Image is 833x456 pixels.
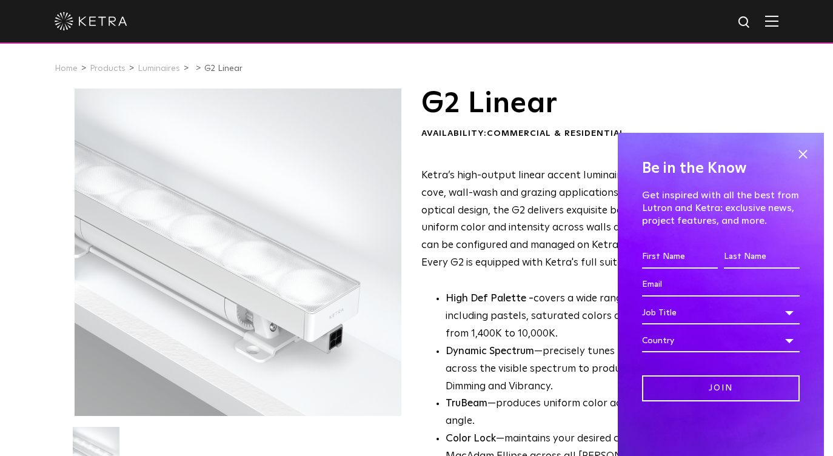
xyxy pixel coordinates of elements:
[446,346,534,357] strong: Dynamic Spectrum
[446,398,487,409] strong: TruBeam
[642,157,800,180] h4: Be in the Know
[446,395,755,431] li: —produces uniform color across any available beam angle.
[642,246,718,269] input: First Name
[487,129,625,138] span: Commercial & Residential
[138,64,180,73] a: Luminaires
[642,189,800,227] p: Get inspired with all the best from Lutron and Ketra: exclusive news, project features, and more.
[642,375,800,401] input: Join
[737,15,752,30] img: search icon
[421,89,755,119] h1: G2 Linear
[446,343,755,396] li: —precisely tunes the amount of energy across the visible spectrum to produce Natural Light, Natur...
[55,12,127,30] img: ketra-logo-2019-white
[421,128,755,140] div: Availability:
[446,290,755,343] p: covers a wide range of 16.7 million colors, including pastels, saturated colors and high CRI whit...
[642,329,800,352] div: Country
[765,15,778,27] img: Hamburger%20Nav.svg
[421,167,755,272] p: Ketra’s high-output linear accent luminaires are ideally suited for cove, wall-wash and grazing a...
[446,293,534,304] strong: High Def Palette -
[90,64,125,73] a: Products
[724,246,800,269] input: Last Name
[642,301,800,324] div: Job Title
[204,64,243,73] a: G2 Linear
[446,434,496,444] strong: Color Lock
[55,64,78,73] a: Home
[642,273,800,297] input: Email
